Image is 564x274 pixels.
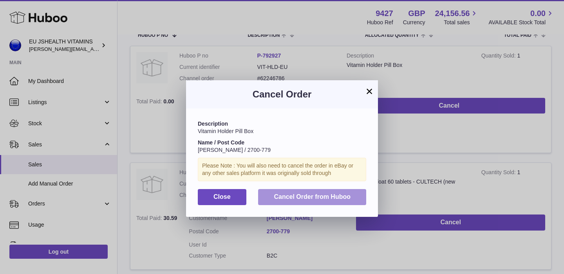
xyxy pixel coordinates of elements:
div: Please Note : You will also need to cancel the order in eBay or any other sales platform it was o... [198,158,366,181]
button: Cancel Order from Huboo [258,189,366,205]
h3: Cancel Order [198,88,366,101]
strong: Name / Post Code [198,139,244,146]
span: Cancel Order from Huboo [274,193,351,200]
span: [PERSON_NAME] / 2700-779 [198,147,271,153]
span: Close [213,193,231,200]
button: Close [198,189,246,205]
button: × [365,87,374,96]
span: Vitamin Holder Pill Box [198,128,253,134]
strong: Description [198,121,228,127]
